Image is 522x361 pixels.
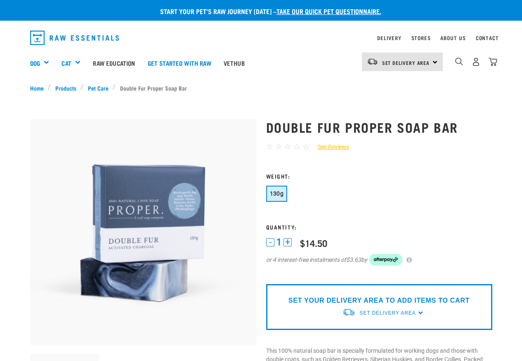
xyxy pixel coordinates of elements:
[266,173,492,179] h3: Weight:
[472,57,480,66] img: user.png
[276,238,281,246] span: 1
[142,46,217,79] a: Get started with Raw
[30,31,119,45] img: Raw Essentials Logo
[476,36,499,39] a: Contact
[30,58,40,68] a: Dog
[377,36,401,39] a: Delivery
[30,84,48,92] a: Home
[266,224,492,230] h3: Quantity:
[266,254,492,265] div: or 4 interest-free instalments of by
[217,46,251,79] a: Vethub
[283,238,292,246] button: +
[24,27,499,48] nav: dropdown navigation
[342,308,355,317] img: van-moving.png
[309,143,349,151] a: See Reviews
[293,142,300,151] span: ☆
[359,310,416,316] span: Set Delivery Area
[61,58,71,68] a: Cat
[266,238,274,246] button: -
[266,142,273,151] span: ☆
[302,142,309,151] span: ☆
[276,9,381,13] a: take our quick pet questionnaire.
[83,84,113,92] a: Pet Care
[300,238,327,248] div: $14.50
[455,57,463,65] img: home-icon-1@2x.png
[489,57,497,66] img: home-icon@2x.png
[51,84,80,92] a: Products
[440,36,465,39] a: About Us
[266,186,288,202] button: 130g
[87,46,141,79] a: Raw Education
[411,36,431,39] a: Stores
[30,84,492,92] nav: breadcrumbs
[346,256,361,264] span: $3.63
[288,296,470,306] p: SET YOUR DELIVERY AREA TO ADD ITEMS TO CART
[270,190,284,197] span: 130g
[284,142,291,151] span: ☆
[266,120,492,134] h1: Double Fur Proper Soap Bar
[382,61,430,64] span: Set Delivery Area
[367,58,378,65] img: van-moving.png
[369,254,402,265] img: Afterpay
[275,142,282,151] span: ☆
[30,119,256,346] img: Double fur soap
